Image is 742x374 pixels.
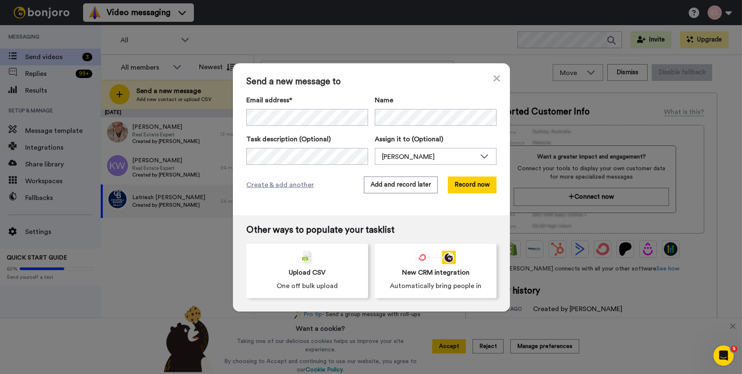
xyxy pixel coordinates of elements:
[448,177,496,193] button: Record now
[246,134,368,144] label: Task description (Optional)
[375,95,393,105] span: Name
[277,281,338,291] span: One off bulk upload
[382,152,476,162] div: [PERSON_NAME]
[289,268,326,278] span: Upload CSV
[375,134,496,144] label: Assign it to (Optional)
[713,345,734,366] iframe: Intercom live chat
[364,177,438,193] button: Add and record later
[246,225,496,235] span: Other ways to populate your tasklist
[390,281,481,291] span: Automatically bring people in
[246,180,314,190] span: Create & add another
[302,251,312,264] img: csv-grey.png
[731,345,737,352] span: 5
[246,95,368,105] label: Email address*
[415,251,456,264] div: animation
[246,77,496,87] span: Send a new message to
[402,268,470,278] span: New CRM integration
